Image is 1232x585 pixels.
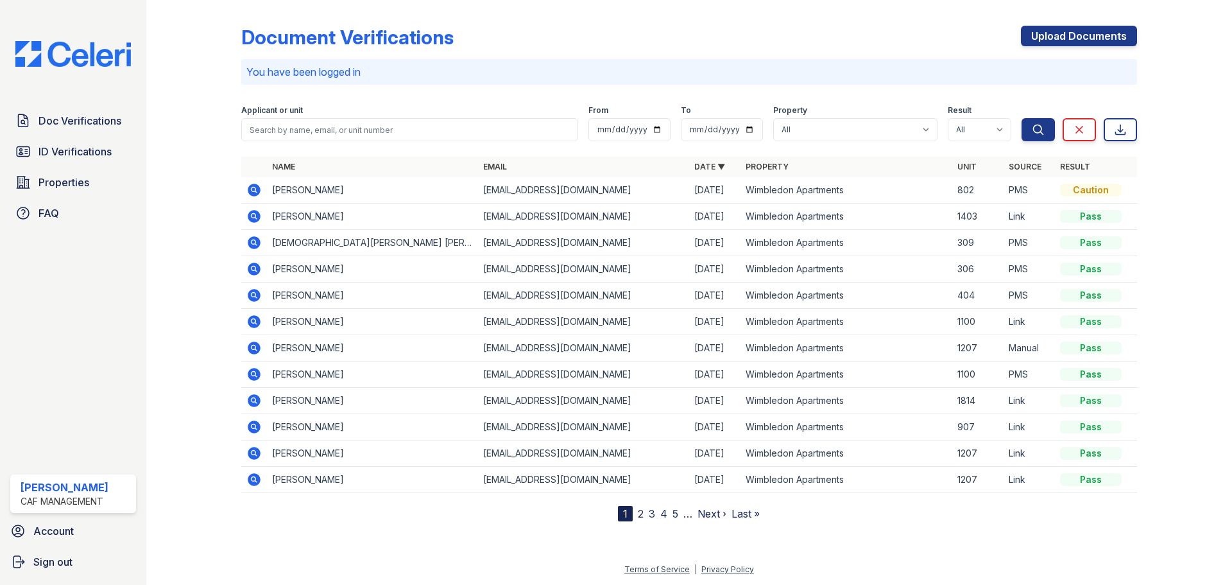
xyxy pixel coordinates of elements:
[1060,473,1122,486] div: Pass
[267,335,478,362] td: [PERSON_NAME]
[952,204,1004,230] td: 1403
[478,309,689,335] td: [EMAIL_ADDRESS][DOMAIN_NAME]
[478,256,689,283] td: [EMAIL_ADDRESS][DOMAIN_NAME]
[952,283,1004,309] td: 404
[1060,210,1122,223] div: Pass
[1004,414,1055,441] td: Link
[478,467,689,493] td: [EMAIL_ADDRESS][DOMAIN_NAME]
[681,105,691,116] label: To
[694,564,697,574] div: |
[5,518,141,544] a: Account
[689,441,740,467] td: [DATE]
[952,362,1004,388] td: 1100
[1004,204,1055,230] td: Link
[38,113,121,128] span: Doc Verifications
[660,507,667,520] a: 4
[10,170,136,195] a: Properties
[241,105,303,116] label: Applicant or unit
[746,162,789,171] a: Property
[683,506,692,521] span: …
[588,105,608,116] label: From
[740,204,952,230] td: Wimbledon Apartments
[952,414,1004,441] td: 907
[33,554,73,570] span: Sign out
[267,177,478,204] td: [PERSON_NAME]
[689,283,740,309] td: [DATE]
[638,507,644,520] a: 2
[1021,26,1137,46] a: Upload Documents
[740,283,952,309] td: Wimbledon Apartments
[272,162,295,171] a: Name
[267,467,478,493] td: [PERSON_NAME]
[1060,184,1122,196] div: Caution
[689,414,740,441] td: [DATE]
[5,41,141,67] img: CE_Logo_Blue-a8612792a0a2168367f1c8372b55b34899dd931a85d93a1a3d3e32e68fde9ad4.png
[38,144,112,159] span: ID Verifications
[38,175,89,190] span: Properties
[478,362,689,388] td: [EMAIL_ADDRESS][DOMAIN_NAME]
[952,256,1004,283] td: 306
[952,467,1004,493] td: 1207
[21,480,108,495] div: [PERSON_NAME]
[1060,394,1122,407] div: Pass
[267,204,478,230] td: [PERSON_NAME]
[689,467,740,493] td: [DATE]
[740,467,952,493] td: Wimbledon Apartments
[689,230,740,256] td: [DATE]
[740,309,952,335] td: Wimbledon Apartments
[952,309,1004,335] td: 1100
[267,362,478,388] td: [PERSON_NAME]
[1004,362,1055,388] td: PMS
[1004,335,1055,362] td: Manual
[689,335,740,362] td: [DATE]
[241,26,454,49] div: Document Verifications
[740,177,952,204] td: Wimbledon Apartments
[689,388,740,414] td: [DATE]
[246,64,1132,80] p: You have been logged in
[701,564,754,574] a: Privacy Policy
[740,335,952,362] td: Wimbledon Apartments
[689,362,740,388] td: [DATE]
[689,204,740,230] td: [DATE]
[732,507,760,520] a: Last »
[478,177,689,204] td: [EMAIL_ADDRESS][DOMAIN_NAME]
[957,162,977,171] a: Unit
[478,388,689,414] td: [EMAIL_ADDRESS][DOMAIN_NAME]
[1060,162,1090,171] a: Result
[267,414,478,441] td: [PERSON_NAME]
[1004,283,1055,309] td: PMS
[694,162,725,171] a: Date ▼
[478,283,689,309] td: [EMAIL_ADDRESS][DOMAIN_NAME]
[478,230,689,256] td: [EMAIL_ADDRESS][DOMAIN_NAME]
[478,335,689,362] td: [EMAIL_ADDRESS][DOMAIN_NAME]
[267,283,478,309] td: [PERSON_NAME]
[1009,162,1041,171] a: Source
[740,388,952,414] td: Wimbledon Apartments
[1004,256,1055,283] td: PMS
[952,441,1004,467] td: 1207
[740,414,952,441] td: Wimbledon Apartments
[952,335,1004,362] td: 1207
[649,507,655,520] a: 3
[697,507,726,520] a: Next ›
[1060,447,1122,460] div: Pass
[33,523,74,539] span: Account
[740,362,952,388] td: Wimbledon Apartments
[1060,236,1122,249] div: Pass
[38,205,59,221] span: FAQ
[1004,388,1055,414] td: Link
[483,162,507,171] a: Email
[1004,441,1055,467] td: Link
[267,441,478,467] td: [PERSON_NAME]
[10,139,136,164] a: ID Verifications
[952,230,1004,256] td: 309
[5,549,141,575] a: Sign out
[740,256,952,283] td: Wimbledon Apartments
[1004,177,1055,204] td: PMS
[624,564,690,574] a: Terms of Service
[267,230,478,256] td: [DEMOGRAPHIC_DATA][PERSON_NAME] [PERSON_NAME]
[689,256,740,283] td: [DATE]
[1004,467,1055,493] td: Link
[1060,368,1122,381] div: Pass
[952,177,1004,204] td: 802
